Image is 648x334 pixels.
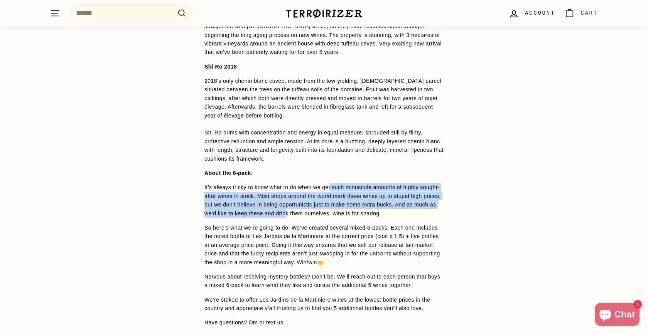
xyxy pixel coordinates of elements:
[560,2,602,25] a: Cart
[317,259,324,265] span: 🤝
[592,303,642,328] inbox-online-store-chat: Shopify online store chat
[204,297,430,311] span: We’re stoked to offer Les Jardins de la Martiniere wines at the lowest bottle prices in the count...
[204,64,237,70] span: Shi Ro 2018
[525,9,555,17] span: Account
[504,2,560,25] a: Account
[204,319,285,326] span: Have questions? Dm or text us!
[580,9,598,17] span: Cart
[204,170,253,176] span: About the 6-pack:
[204,225,440,265] span: So here’s what we’re going to do: We’ve created several mixed 6-packs. Each one includes the note...
[204,78,444,162] span: 2018’s only chenin blanc cuvée, made from the low-yielding, [DEMOGRAPHIC_DATA] parcel situated be...
[204,184,441,216] span: It’s always tricky to know what to do when we get such minuscule amounts of highly sought-after w...
[204,274,440,288] span: Nervous about receiving mystery bottles? Don’t be. We’ll reach out to each person that buys a mix...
